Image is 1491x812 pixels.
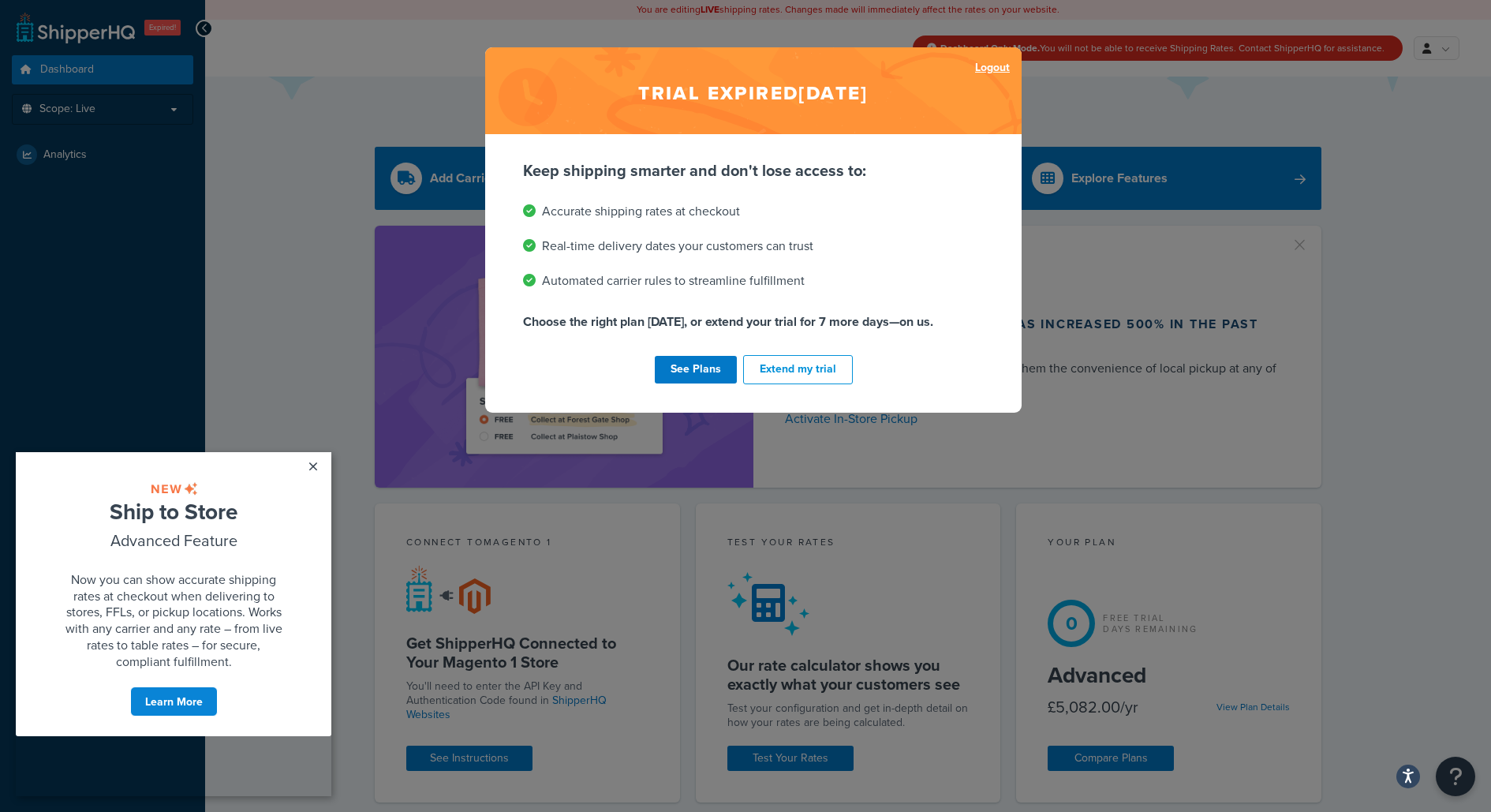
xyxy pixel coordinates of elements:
[523,200,984,223] li: Accurate shipping rates at checkout
[975,57,1010,79] a: Logout
[743,355,853,384] button: Extend my trial
[114,234,202,264] a: Learn More
[523,270,984,292] li: Automated carrier rules to streamline fulfillment
[523,311,984,333] p: Choose the right plan [DATE], or extend your trial for 7 more days—on us.
[50,118,267,218] span: Now you can show accurate shipping rates at checkout when delivering to stores, FFLs, or pickup l...
[485,47,1022,134] h2: Trial expired [DATE]
[94,43,222,75] span: Ship to Store
[95,77,222,99] span: Advanced Feature
[655,356,737,384] a: See Plans
[523,235,984,257] li: Real-time delivery dates your customers can trust
[523,159,984,181] p: Keep shipping smarter and don't lose access to:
